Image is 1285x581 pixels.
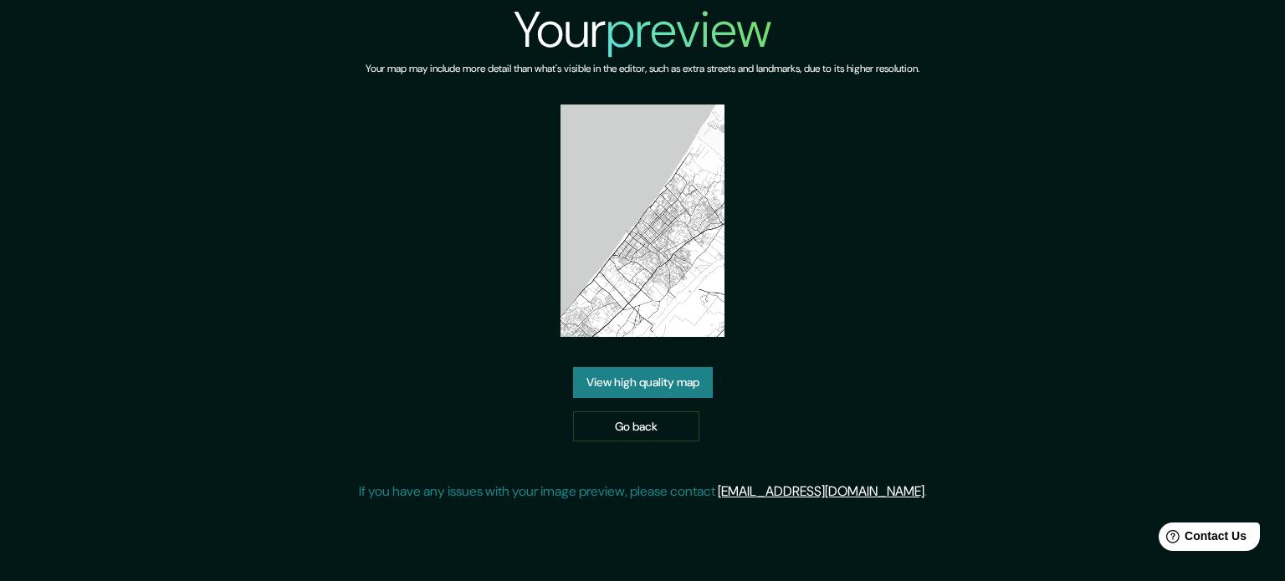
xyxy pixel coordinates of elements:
[573,367,713,398] a: View high quality map
[1136,516,1267,563] iframe: Help widget launcher
[561,104,725,337] img: created-map-preview
[573,411,699,442] a: Go back
[718,482,924,500] a: [EMAIL_ADDRESS][DOMAIN_NAME]
[359,482,927,502] p: If you have any issues with your image preview, please contact .
[366,60,919,78] h6: Your map may include more detail than what's visible in the editor, such as extra streets and lan...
